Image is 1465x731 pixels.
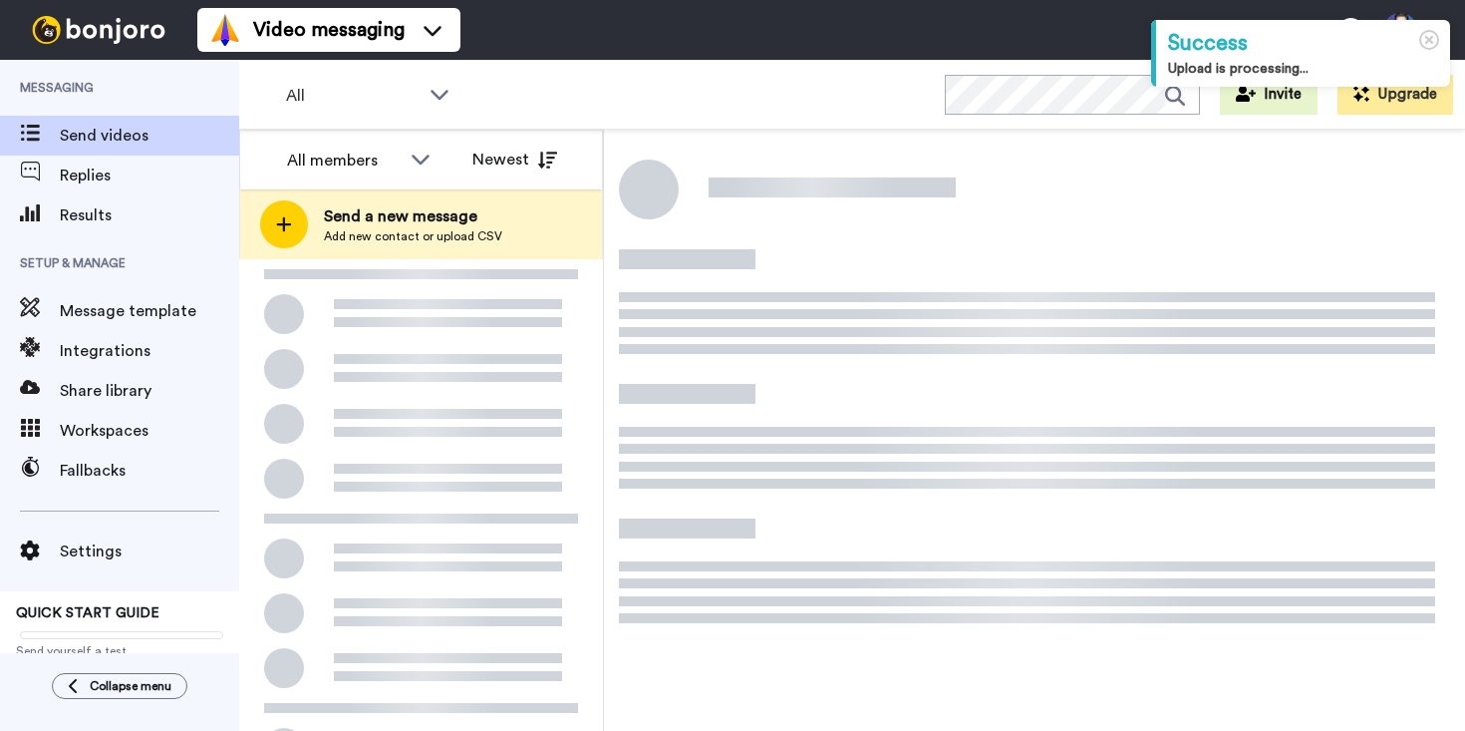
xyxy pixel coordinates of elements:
[1168,59,1438,79] div: Upload is processing...
[60,124,239,148] span: Send videos
[324,204,502,228] span: Send a new message
[286,84,420,108] span: All
[253,16,405,44] span: Video messaging
[90,678,171,694] span: Collapse menu
[457,140,572,180] button: Newest
[60,339,239,363] span: Integrations
[60,459,239,483] span: Fallbacks
[16,643,223,659] span: Send yourself a test
[287,149,401,173] div: All members
[324,228,502,244] span: Add new contact or upload CSV
[60,203,239,227] span: Results
[60,299,239,323] span: Message template
[1168,28,1438,59] div: Success
[60,379,239,403] span: Share library
[16,606,159,620] span: QUICK START GUIDE
[60,164,239,187] span: Replies
[209,14,241,46] img: vm-color.svg
[1337,75,1453,115] button: Upgrade
[52,673,187,699] button: Collapse menu
[1220,75,1318,115] button: Invite
[60,419,239,443] span: Workspaces
[60,540,239,563] span: Settings
[24,16,173,44] img: bj-logo-header-white.svg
